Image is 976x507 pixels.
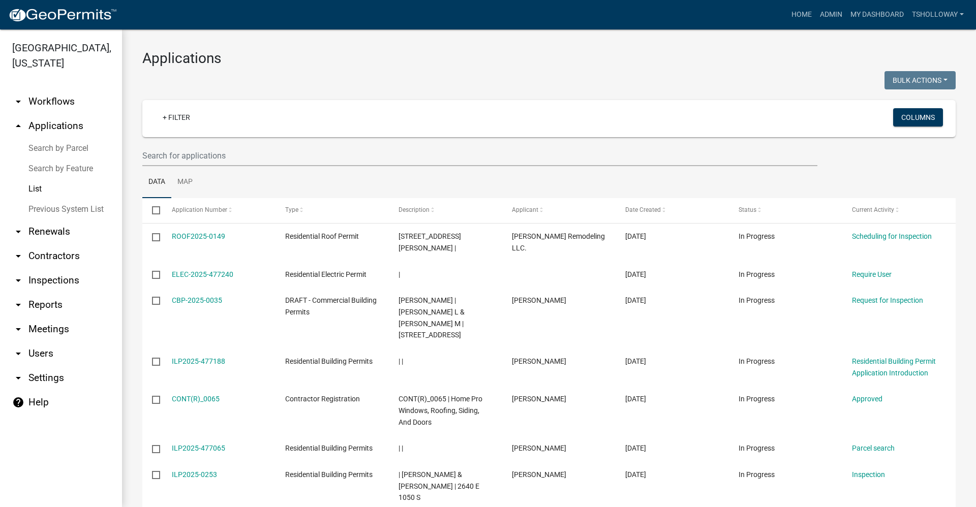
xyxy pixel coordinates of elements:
[625,444,646,452] span: 09/11/2025
[616,198,729,223] datatable-header-cell: Date Created
[512,470,566,479] span: Tammy Holloway
[142,198,162,223] datatable-header-cell: Select
[739,206,756,213] span: Status
[285,232,359,240] span: Residential Roof Permit
[12,347,24,360] i: arrow_drop_down
[399,206,430,213] span: Description
[12,396,24,408] i: help
[512,232,605,252] span: Gary Williams Remodeling LLC.
[625,206,661,213] span: Date Created
[884,71,956,89] button: Bulk Actions
[852,270,892,278] a: Require User
[512,296,566,304] span: Tammy Holloway
[512,357,566,365] span: Austin Billings
[816,5,846,24] a: Admin
[142,145,817,166] input: Search for applications
[852,470,885,479] a: Inspection
[172,470,217,479] a: ILP2025-0253
[502,198,616,223] datatable-header-cell: Applicant
[852,206,894,213] span: Current Activity
[12,274,24,287] i: arrow_drop_down
[852,444,895,452] a: Parcel search
[285,395,360,403] span: Contractor Registration
[787,5,816,24] a: Home
[852,357,936,377] a: Residential Building Permit Application Introduction
[729,198,842,223] datatable-header-cell: Status
[162,198,275,223] datatable-header-cell: Application Number
[512,444,566,452] span: Todd Glancy
[739,296,775,304] span: In Progress
[739,270,775,278] span: In Progress
[399,270,400,278] span: |
[739,470,775,479] span: In Progress
[739,232,775,240] span: In Progress
[285,470,373,479] span: Residential Building Permits
[739,357,775,365] span: In Progress
[399,395,482,426] span: CONT(R)_0065 | Home Pro Windows, Roofing, Siding, And Doors
[739,395,775,403] span: In Progress
[12,299,24,311] i: arrow_drop_down
[172,444,225,452] a: ILP2025-477065
[275,198,388,223] datatable-header-cell: Type
[171,166,199,199] a: Map
[142,50,956,67] h3: Applications
[625,395,646,403] span: 09/11/2025
[12,226,24,238] i: arrow_drop_down
[625,232,646,240] span: 09/11/2025
[172,206,227,213] span: Application Number
[285,270,367,278] span: Residential Electric Permit
[12,250,24,262] i: arrow_drop_down
[852,395,882,403] a: Approved
[852,296,923,304] a: Request for Inspection
[142,166,171,199] a: Data
[739,444,775,452] span: In Progress
[893,108,943,126] button: Columns
[625,357,646,365] span: 09/11/2025
[852,232,932,240] a: Scheduling for Inspection
[172,395,220,403] a: CONT(R)_0065
[399,357,403,365] span: | |
[285,296,377,316] span: DRAFT - Commercial Building Permits
[625,470,646,479] span: 09/11/2025
[512,395,566,403] span: Trevor Elkins
[399,470,479,502] span: | HARTMAN, EDWARD C & JULIE G | 2640 E 1050 S
[172,232,225,240] a: ROOF2025-0149
[908,5,968,24] a: tsholloway
[12,120,24,132] i: arrow_drop_up
[12,96,24,108] i: arrow_drop_down
[389,198,502,223] datatable-header-cell: Description
[625,296,646,304] span: 09/11/2025
[625,270,646,278] span: 09/11/2025
[172,270,233,278] a: ELEC-2025-477240
[12,372,24,384] i: arrow_drop_down
[172,296,222,304] a: CBP-2025-0035
[842,198,956,223] datatable-header-cell: Current Activity
[399,232,461,252] span: 2109 E BRADFORD PIKE |
[846,5,908,24] a: My Dashboard
[172,357,225,365] a: ILP2025-477188
[285,444,373,452] span: Residential Building Permits
[399,296,465,339] span: Trevis Bright | Bright, Trevis L & Brandi M | 1724 E 33RD ST
[399,444,403,452] span: | |
[285,357,373,365] span: Residential Building Permits
[512,206,538,213] span: Applicant
[155,108,198,126] a: + Filter
[285,206,298,213] span: Type
[12,323,24,335] i: arrow_drop_down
